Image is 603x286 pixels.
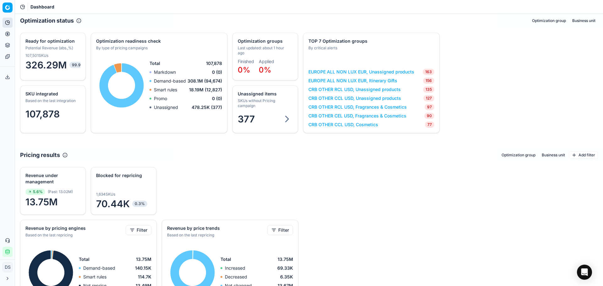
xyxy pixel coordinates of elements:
span: 69.33K [277,265,293,271]
span: 0 (0) [212,95,222,102]
span: 0.3% [132,201,147,207]
button: Filter [126,225,151,235]
p: Promo [154,95,167,102]
span: ( Past : 13.02M ) [48,189,73,194]
span: 18.19M (12,827) [189,87,222,93]
a: CRB OTHER CCL USD, Cosmetics [308,121,378,128]
a: EUROPE ALL NON LUX EUR, Unassigned products [308,69,414,75]
div: Based on the last repricing [25,233,124,238]
span: 1,634 SKUs [96,192,115,197]
div: Potential Revenue (abs.,%) [25,46,79,51]
a: EUROPE ALL NON LUX EUR, Itinerary Gifts [308,78,397,84]
div: SKUs without Pricing campaign [238,98,291,108]
span: 308.1M (94,674) [187,78,222,84]
p: Unassigned [154,104,178,111]
div: Revenue under management [25,172,79,185]
p: Markdown [154,69,176,75]
span: 0% [238,65,250,74]
span: Total [149,60,160,67]
span: 0% [259,65,271,74]
button: DS [3,262,13,272]
span: DS [3,262,12,272]
span: Total [79,256,90,262]
div: Optimization readiness check [96,38,221,44]
div: Optimization groups [238,38,291,44]
div: By critical alerts [308,46,433,51]
div: Ready for optimization [25,38,79,44]
p: Smart rules [154,87,177,93]
h2: Pricing results [20,151,60,159]
div: Revenue by price trends [167,225,266,231]
span: 107,878 [25,108,60,120]
div: Revenue by pricing engines [25,225,124,231]
span: Total [220,256,231,262]
span: 97 [425,104,434,110]
span: 156 [423,78,434,84]
span: 478.25K (377) [192,104,222,111]
p: Increased [225,265,245,271]
span: 13.75M [278,256,293,262]
div: Based on the last repricing [167,233,266,238]
p: Demand-based [154,78,186,84]
button: Add filter [569,151,598,159]
span: 13.75M [136,256,151,262]
span: Dashboard [30,4,54,10]
nav: breadcrumb [30,4,54,10]
span: 135 [423,86,434,93]
button: Filter [267,225,293,235]
span: 70.44K [96,198,151,209]
span: 114.7K [138,274,151,280]
span: 140.15K [135,265,151,271]
button: Optimization group [499,151,538,159]
div: Blocked for repricing [96,172,150,179]
button: Business unit [570,17,598,24]
span: 326.29M [25,59,80,71]
button: Optimization group [530,17,568,24]
p: Demand-based [83,265,115,271]
span: 0 (0) [212,69,222,75]
a: CRB OTHER RCL USD, Fragrances & Cosmetics [308,104,407,110]
h2: Optimization status [20,16,74,25]
div: Last updated: about 1 hour ago [238,46,291,56]
a: CRB OTHER CCL USD, Unassigned products [308,95,401,101]
div: SKU integrated [25,91,79,97]
div: Based on the last integration [25,98,79,103]
span: 13.75M [25,196,80,208]
button: Business unit [539,151,568,159]
span: 5.6% [25,189,45,195]
span: 377 [238,113,255,125]
span: 107,878 [206,60,222,67]
span: 99.9% [69,62,87,68]
a: CRB OTHER CEL USD, Fragrances & Cosmetics [308,113,406,119]
dt: Applied [259,59,274,64]
div: TOP 7 Optimization groups [308,38,433,44]
span: 90 [424,113,434,119]
div: By type of pricing campaigns [96,46,221,51]
span: 127 [423,95,434,101]
span: 6.35K [280,274,293,280]
span: 77 [425,121,434,128]
a: CRB OTHER RCL USD, Unassigned products [308,86,401,93]
span: 163 [423,69,434,75]
div: Unassigned items [238,91,291,97]
p: Decreased [225,274,247,280]
dt: Finished [238,59,254,64]
div: Open Intercom Messenger [577,265,592,280]
p: Smart rules [83,274,106,280]
span: 107,501 SKUs [25,53,48,58]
